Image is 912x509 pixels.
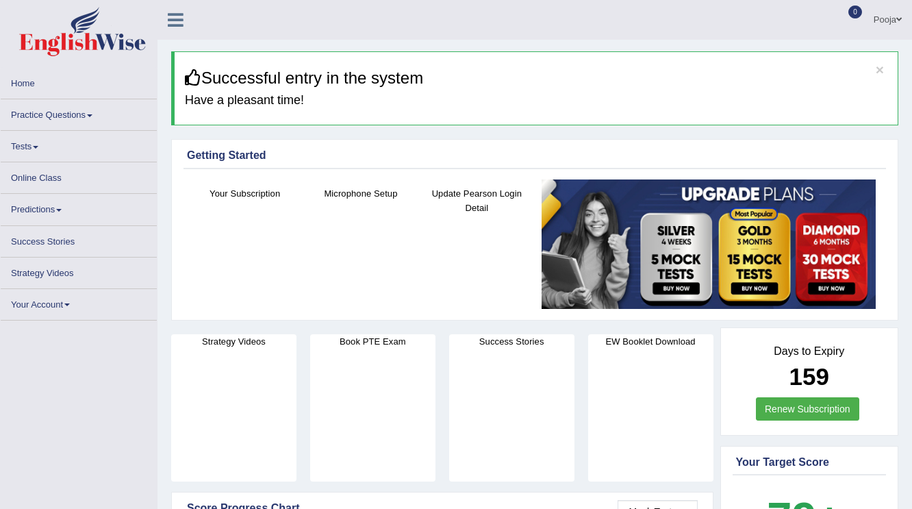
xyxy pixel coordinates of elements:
h4: Success Stories [449,334,574,349]
span: 0 [848,5,862,18]
b: 159 [789,363,829,390]
h4: Have a pleasant time! [185,94,887,108]
h4: Strategy Videos [171,334,296,349]
img: small5.jpg [542,179,876,309]
a: Predictions [1,194,157,221]
a: Home [1,68,157,95]
h4: Days to Expiry [736,345,883,358]
h4: EW Booklet Download [588,334,713,349]
div: Getting Started [187,147,883,164]
a: Practice Questions [1,99,157,126]
h4: Microphone Setup [309,186,411,201]
h4: Your Subscription [194,186,296,201]
button: × [876,62,884,77]
a: Strategy Videos [1,258,157,284]
a: Renew Subscription [756,397,859,421]
a: Success Stories [1,226,157,253]
a: Online Class [1,162,157,189]
h3: Successful entry in the system [185,69,887,87]
div: Your Target Score [736,454,883,471]
a: Tests [1,131,157,158]
h4: Book PTE Exam [310,334,435,349]
a: Your Account [1,289,157,316]
h4: Update Pearson Login Detail [426,186,528,215]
